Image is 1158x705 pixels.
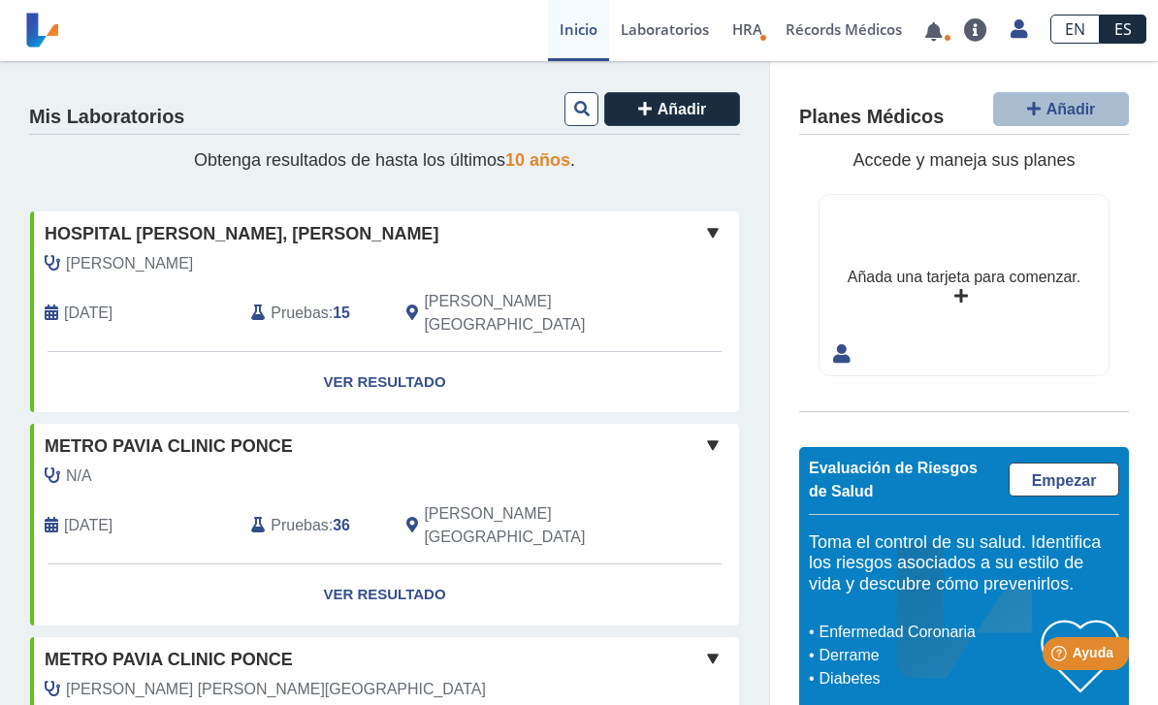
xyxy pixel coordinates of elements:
span: Empezar [1032,472,1097,489]
button: Añadir [604,92,740,126]
span: Añadir [1046,101,1096,117]
span: Metro Pavia Clinic Ponce [45,647,293,673]
span: N/A [66,465,92,488]
span: Ponce, PR [424,502,636,549]
div: : [237,502,392,549]
span: Gonzalez Zamora, Yolanda [66,678,486,701]
span: Justiniano, Maria [66,252,193,275]
a: Ver Resultado [30,352,739,413]
div: Añada una tarjeta para comenzar. [848,266,1080,289]
iframe: Help widget launcher [985,629,1137,684]
li: Enfermedad Coronaria [814,621,1042,644]
b: 36 [333,517,350,533]
span: Obtenga resultados de hasta los últimos . [194,150,575,170]
h5: Toma el control de su salud. Identifica los riesgos asociados a su estilo de vida y descubre cómo... [809,532,1119,595]
h4: Mis Laboratorios [29,106,184,129]
span: Metro Pavia Clinic Ponce [45,433,293,460]
span: 2025-08-19 [64,302,113,325]
b: 15 [333,304,350,321]
a: Empezar [1009,463,1119,497]
div: : [237,290,392,336]
a: Ver Resultado [30,564,739,625]
a: ES [1100,15,1146,44]
span: HRA [732,19,762,39]
span: 2024-04-27 [64,514,113,537]
span: Añadir [658,101,707,117]
span: Ponce, PR [424,290,636,336]
span: 10 años [505,150,570,170]
span: Hospital [PERSON_NAME], [PERSON_NAME] [45,221,438,247]
span: Pruebas [271,514,328,537]
span: Pruebas [271,302,328,325]
li: Diabetes [814,667,1042,690]
button: Añadir [993,92,1129,126]
li: Derrame [814,644,1042,667]
span: Evaluación de Riesgos de Salud [809,460,978,499]
span: Accede y maneja sus planes [852,150,1075,170]
h4: Planes Médicos [799,106,944,129]
a: EN [1050,15,1100,44]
